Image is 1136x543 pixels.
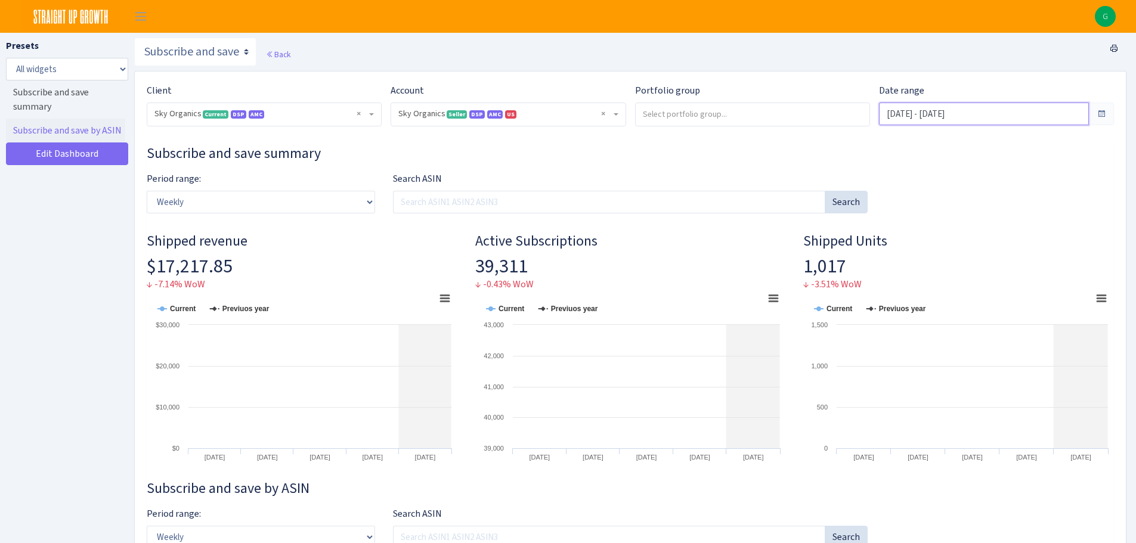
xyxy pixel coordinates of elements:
h4: Shipped revenue [147,232,457,250]
text: [DATE] [853,454,874,461]
text: $0 [172,445,179,452]
label: Period range: [147,172,201,186]
text: 42,000 [484,352,504,359]
tspan: Previuos year [879,305,926,313]
span: Sky Organics <span class="badge badge-success">Current</span><span class="badge badge-primary">DS... [154,108,367,120]
a: G [1095,6,1116,27]
a: Subscribe and save summary [6,80,125,119]
span: DSP [231,110,246,119]
text: [DATE] [636,454,657,461]
label: Search ASIN [393,507,442,521]
label: Account [391,83,424,98]
text: 500 [817,404,828,411]
text: [DATE] [309,454,330,461]
a: Back [266,49,290,60]
button: Search [825,191,868,213]
tspan: Previuos year [222,305,270,313]
h4: Active Subscriptions [475,232,786,250]
span: AMC [487,110,503,119]
h2: 39,311 [475,255,786,277]
text: [DATE] [257,454,278,461]
text: [DATE] [962,454,983,461]
span: Sky Organics <span class="badge badge-success">Seller</span><span class="badge badge-primary">DSP... [391,103,625,126]
label: Presets [6,39,39,53]
h2: 1,017 [803,255,1114,277]
input: Select portfolio group... [636,103,869,125]
tspan: Current [499,305,524,313]
h4: Shipped Units [803,232,1114,250]
h2: $17,217.85 [147,255,457,277]
text: [DATE] [908,454,928,461]
span: DSP [469,110,485,119]
label: Client [147,83,172,98]
span: Sky Organics <span class="badge badge-success">Current</span><span class="badge badge-primary">DS... [147,103,381,126]
label: Period range: [147,507,201,521]
text: 39,000 [484,445,504,452]
label: Date range [879,83,924,98]
text: 1,000 [812,362,828,370]
img: Gwen [1095,6,1116,27]
span: Remove all items [601,108,605,120]
a: Subscribe and save by ASIN [6,119,125,142]
span: Sky Organics <span class="badge badge-success">Seller</span><span class="badge badge-primary">DSP... [398,108,611,120]
text: 0 [824,445,828,452]
span: AMC [249,110,264,119]
text: [DATE] [415,454,436,461]
span: US [505,110,516,119]
button: Toggle navigation [126,7,156,26]
span: Remove all items [357,108,361,120]
span: ↓ -3.51% WoW [803,278,862,290]
text: [DATE] [583,454,603,461]
span: ↓ -0.43% WoW [475,278,534,290]
span: Seller [447,110,467,119]
text: $30,000 [156,321,179,328]
text: $10,000 [156,404,179,411]
span: Current [203,110,228,119]
label: Search ASIN [393,172,442,186]
text: [DATE] [362,454,383,461]
text: [DATE] [529,454,550,461]
text: [DATE] [743,454,764,461]
tspan: Current [170,305,196,313]
label: Portfolio group [635,83,700,98]
text: $20,000 [156,362,179,370]
h3: Widget #33 [147,145,1114,162]
span: ↓ -7.14% WoW [147,278,205,290]
text: 40,000 [484,414,504,421]
h3: Widget #34 [147,480,1114,497]
text: [DATE] [1016,454,1037,461]
tspan: Previuos year [550,305,598,313]
a: Edit Dashboard [6,142,128,165]
text: 41,000 [484,383,504,390]
input: Search ASIN1 ASIN2 ASIN3 [393,191,825,213]
text: [DATE] [205,454,225,461]
text: [DATE] [1070,454,1091,461]
text: 1,500 [812,321,828,328]
text: [DATE] [689,454,710,461]
tspan: Current [827,305,852,313]
text: 43,000 [484,321,504,328]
